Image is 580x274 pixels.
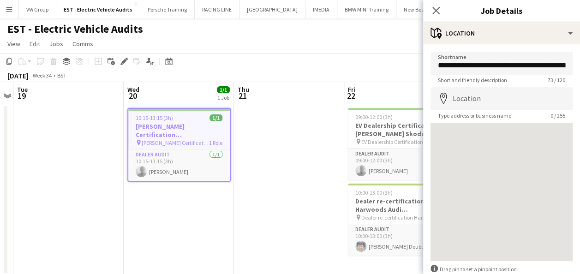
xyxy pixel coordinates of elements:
[217,94,229,101] div: 1 Job
[431,112,519,119] span: Type address or business name
[348,149,451,180] app-card-role: Dealer Audit1/109:00-12:00 (3h)[PERSON_NAME]
[195,0,239,18] button: RACING LINE
[423,5,580,17] h3: Job Details
[19,0,56,18] button: VW Group
[57,72,66,79] div: BST
[30,72,54,79] span: Week 34
[128,122,230,139] h3: [PERSON_NAME] Certification [PERSON_NAME] KIA Peterborough AB42 1BN 200825 1015
[72,40,93,48] span: Comms
[305,0,337,18] button: IMEDIA
[348,224,451,256] app-card-role: Dealer Audit1/110:00-13:00 (3h)[PERSON_NAME] Doubtfire
[348,184,451,256] app-job-card: 10:00-13:00 (3h)1/1Dealer re-certification Harwoods Audi [PERSON_NAME] RH10 7ZJ 220825 @ 10am Dea...
[423,22,580,44] div: Location
[355,189,393,196] span: 10:00-13:00 (3h)
[140,0,195,18] button: Porsche Training
[127,108,231,182] app-job-card: 10:15-13:15 (3h)1/1[PERSON_NAME] Certification [PERSON_NAME] KIA Peterborough AB42 1BN 200825 101...
[238,85,249,94] span: Thu
[348,197,451,214] h3: Dealer re-certification Harwoods Audi [PERSON_NAME] RH10 7ZJ 220825 @ 10am
[26,38,44,50] a: Edit
[4,38,24,50] a: View
[46,38,67,50] a: Jobs
[69,38,97,50] a: Comms
[16,90,28,101] span: 19
[209,114,222,121] span: 1/1
[348,121,451,138] h3: EV Dealership Certification [PERSON_NAME] Skoda [GEOGRAPHIC_DATA] PH2 8BP 220825 @ 9am
[543,112,573,119] span: 0 / 255
[17,85,28,94] span: Tue
[49,40,63,48] span: Jobs
[30,40,40,48] span: Edit
[355,113,393,120] span: 09:00-12:00 (3h)
[56,0,140,18] button: EST - Electric Vehicle Audits
[7,22,143,36] h1: EST - Electric Vehicle Audits
[348,108,451,180] app-job-card: 09:00-12:00 (3h)1/1EV Dealership Certification [PERSON_NAME] Skoda [GEOGRAPHIC_DATA] PH2 8BP 2208...
[239,0,305,18] button: [GEOGRAPHIC_DATA]
[347,90,355,101] span: 22
[431,77,514,83] span: Short and friendly description
[126,90,139,101] span: 20
[127,85,139,94] span: Wed
[128,149,230,181] app-card-role: Dealer Audit1/110:15-13:15 (3h)[PERSON_NAME]
[209,139,222,146] span: 1 Role
[348,85,355,94] span: Fri
[396,0,437,18] button: New Board
[361,138,431,145] span: EV Dealership Certification [PERSON_NAME] Skoda [GEOGRAPHIC_DATA] PH2 8BP 220825 @ 9am
[7,71,29,80] div: [DATE]
[7,40,20,48] span: View
[361,214,431,221] span: Dealer re-certification Harwoods Audi [PERSON_NAME] RH10 7ZJ 220825 @ 10am
[136,114,173,121] span: 10:15-13:15 (3h)
[236,90,249,101] span: 21
[217,86,230,93] span: 1/1
[142,139,209,146] span: [PERSON_NAME] Certification [PERSON_NAME] KIA Peterborough AB42 1BN 200825 1015
[337,0,396,18] button: BMW MINI Training
[540,77,573,83] span: 73 / 120
[431,265,573,274] div: Drag pin to set a pinpoint position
